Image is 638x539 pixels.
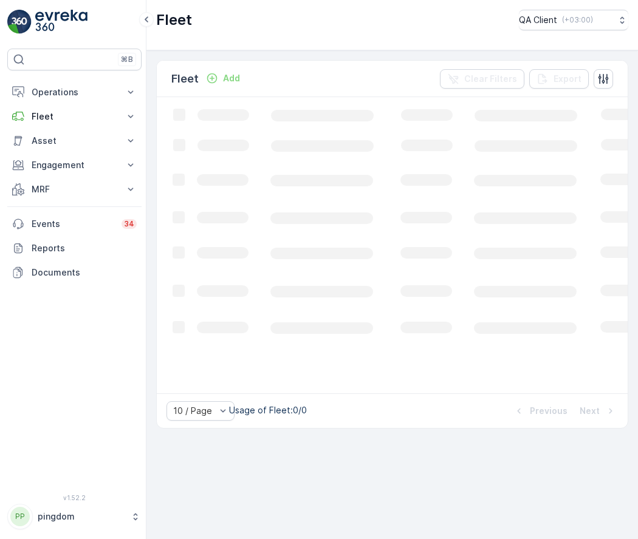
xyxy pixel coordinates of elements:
[530,405,568,417] p: Previous
[7,236,142,260] a: Reports
[7,177,142,202] button: MRF
[7,260,142,285] a: Documents
[10,507,30,526] div: PP
[519,14,557,26] p: QA Client
[121,55,133,64] p: ⌘B
[223,72,240,84] p: Add
[32,135,117,147] p: Asset
[512,404,569,418] button: Previous
[578,404,618,418] button: Next
[7,212,142,236] a: Events34
[562,15,593,25] p: ( +03:00 )
[529,69,589,89] button: Export
[32,183,117,195] p: MRF
[124,219,134,229] p: 34
[7,494,142,501] span: v 1.52.2
[7,153,142,177] button: Engagement
[580,405,600,417] p: Next
[32,218,114,230] p: Events
[440,69,524,89] button: Clear Filters
[7,504,142,529] button: PPpingdom
[156,10,192,30] p: Fleet
[32,242,137,254] p: Reports
[7,80,142,104] button: Operations
[32,159,117,171] p: Engagement
[38,510,125,523] p: pingdom
[229,404,307,416] p: Usage of Fleet : 0/0
[32,110,117,123] p: Fleet
[201,71,245,86] button: Add
[32,86,117,98] p: Operations
[7,104,142,129] button: Fleet
[464,73,517,85] p: Clear Filters
[171,70,199,87] p: Fleet
[7,10,32,34] img: logo
[7,129,142,153] button: Asset
[519,10,628,30] button: QA Client(+03:00)
[35,10,87,34] img: logo_light-DOdMpM7g.png
[32,266,137,279] p: Documents
[554,73,581,85] p: Export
